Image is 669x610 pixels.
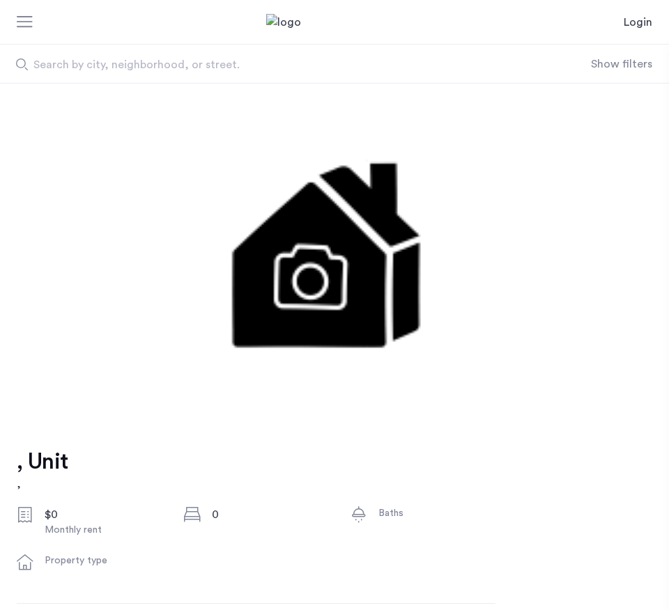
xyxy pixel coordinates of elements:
div: Property type [45,554,162,568]
div: Baths [378,506,495,520]
h1: , Unit [17,448,68,476]
a: Login [624,14,652,31]
a: Cazamio Logo [266,14,403,31]
button: Show or hide filters [591,56,652,72]
div: $0 [45,506,162,523]
h2: , [17,476,68,492]
a: , Unit, [17,448,68,492]
div: 0 [212,506,329,523]
div: Monthly rent [45,523,162,537]
span: Search by city, neighborhood, or street. [33,56,506,73]
img: logo [266,14,403,31]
